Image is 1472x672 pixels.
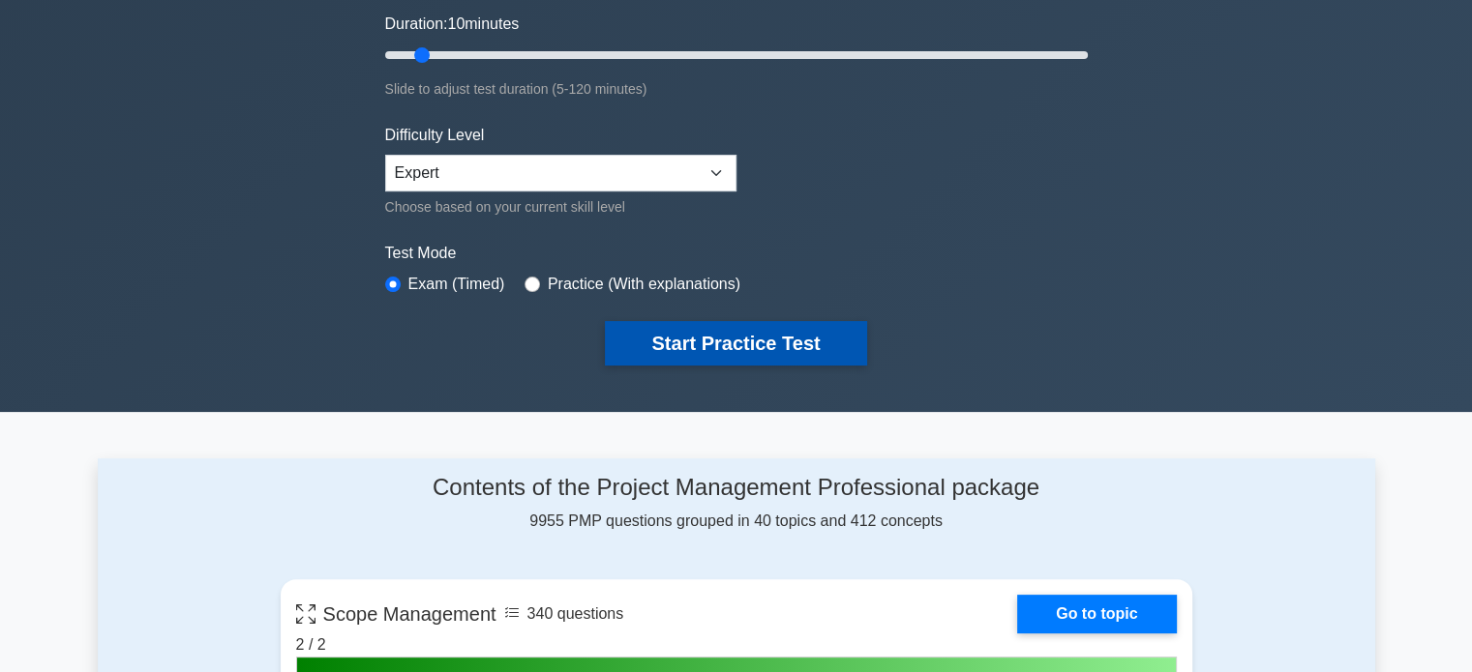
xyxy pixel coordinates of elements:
button: Start Practice Test [605,321,866,365]
div: 9955 PMP questions grouped in 40 topics and 412 concepts [281,474,1192,533]
span: 10 [447,15,465,32]
label: Practice (With explanations) [548,273,740,296]
label: Duration: minutes [385,13,520,36]
label: Exam (Timed) [408,273,505,296]
h4: Contents of the Project Management Professional package [281,474,1192,502]
div: Choose based on your current skill level [385,195,736,219]
label: Difficulty Level [385,124,485,147]
a: Go to topic [1017,595,1176,633]
div: Slide to adjust test duration (5-120 minutes) [385,77,1088,101]
label: Test Mode [385,242,1088,265]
